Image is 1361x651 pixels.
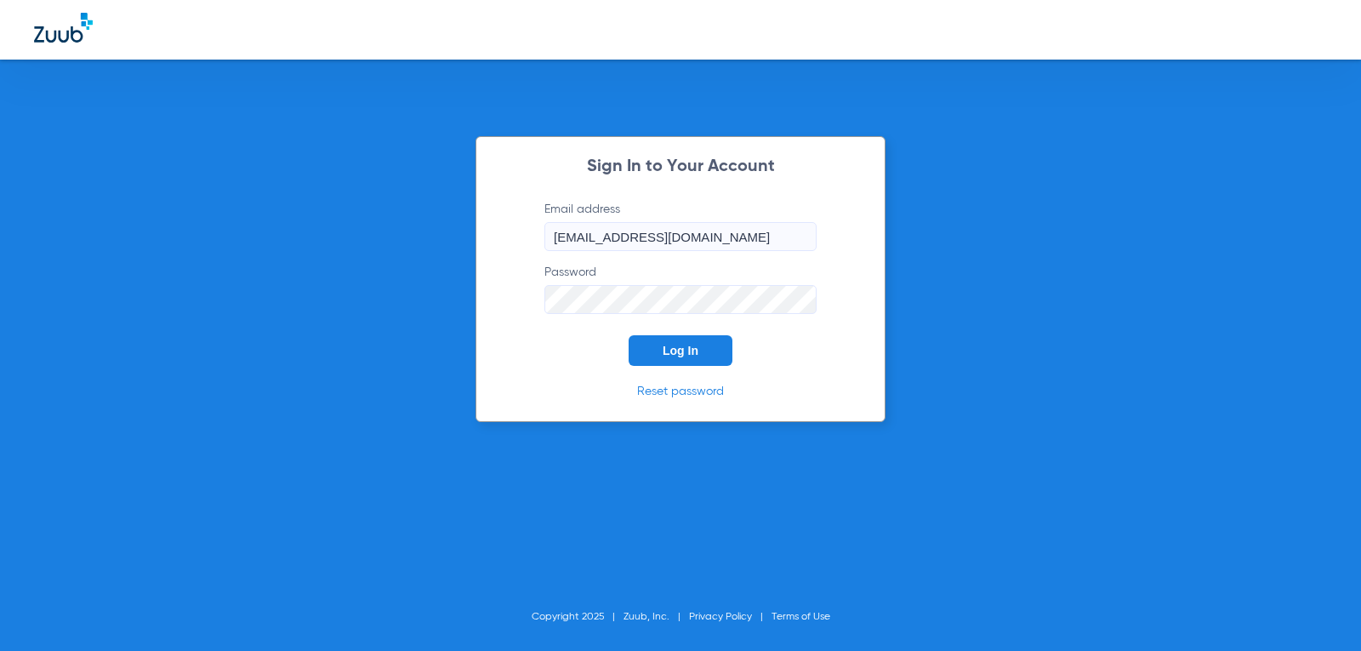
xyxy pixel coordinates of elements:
a: Terms of Use [772,612,830,622]
span: Log In [663,344,698,357]
img: Zuub Logo [34,13,93,43]
button: Log In [629,335,732,366]
label: Email address [544,201,817,251]
a: Reset password [637,385,724,397]
li: Copyright 2025 [532,608,624,625]
label: Password [544,264,817,314]
input: Email address [544,222,817,251]
input: Password [544,285,817,314]
h2: Sign In to Your Account [519,158,842,175]
a: Privacy Policy [689,612,752,622]
li: Zuub, Inc. [624,608,689,625]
